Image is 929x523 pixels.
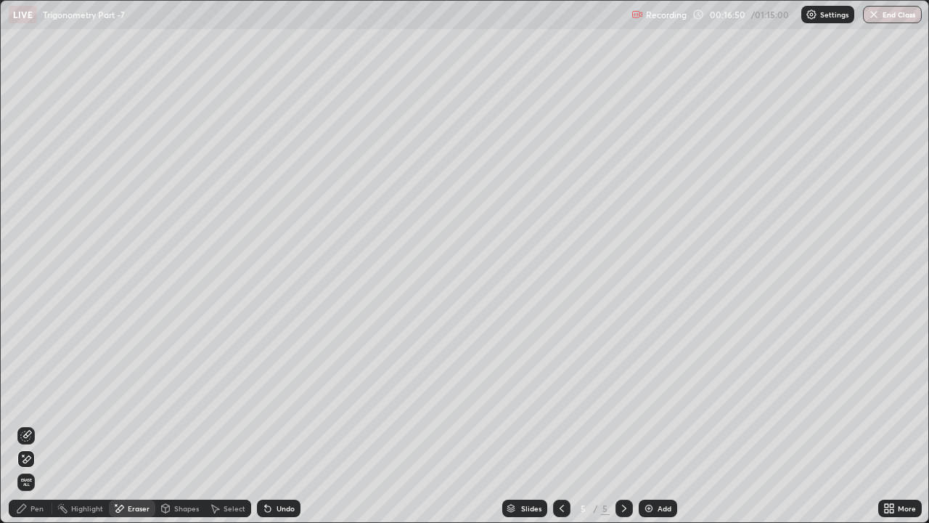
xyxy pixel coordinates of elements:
p: Settings [820,11,848,18]
button: End Class [863,6,922,23]
div: Select [224,505,245,512]
p: Trigonometry Part -7 [43,9,125,20]
div: Pen [30,505,44,512]
div: Add [658,505,671,512]
img: recording.375f2c34.svg [631,9,643,20]
img: end-class-cross [868,9,880,20]
div: Shapes [174,505,199,512]
div: 5 [576,504,591,513]
img: add-slide-button [643,503,655,514]
div: Highlight [71,505,103,512]
div: Slides [521,505,541,512]
p: Recording [646,9,687,20]
p: LIVE [13,9,33,20]
div: More [898,505,916,512]
div: / [594,504,598,513]
div: 5 [601,502,610,515]
div: Eraser [128,505,150,512]
span: Erase all [18,478,34,487]
div: Undo [277,505,295,512]
img: class-settings-icons [806,9,817,20]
